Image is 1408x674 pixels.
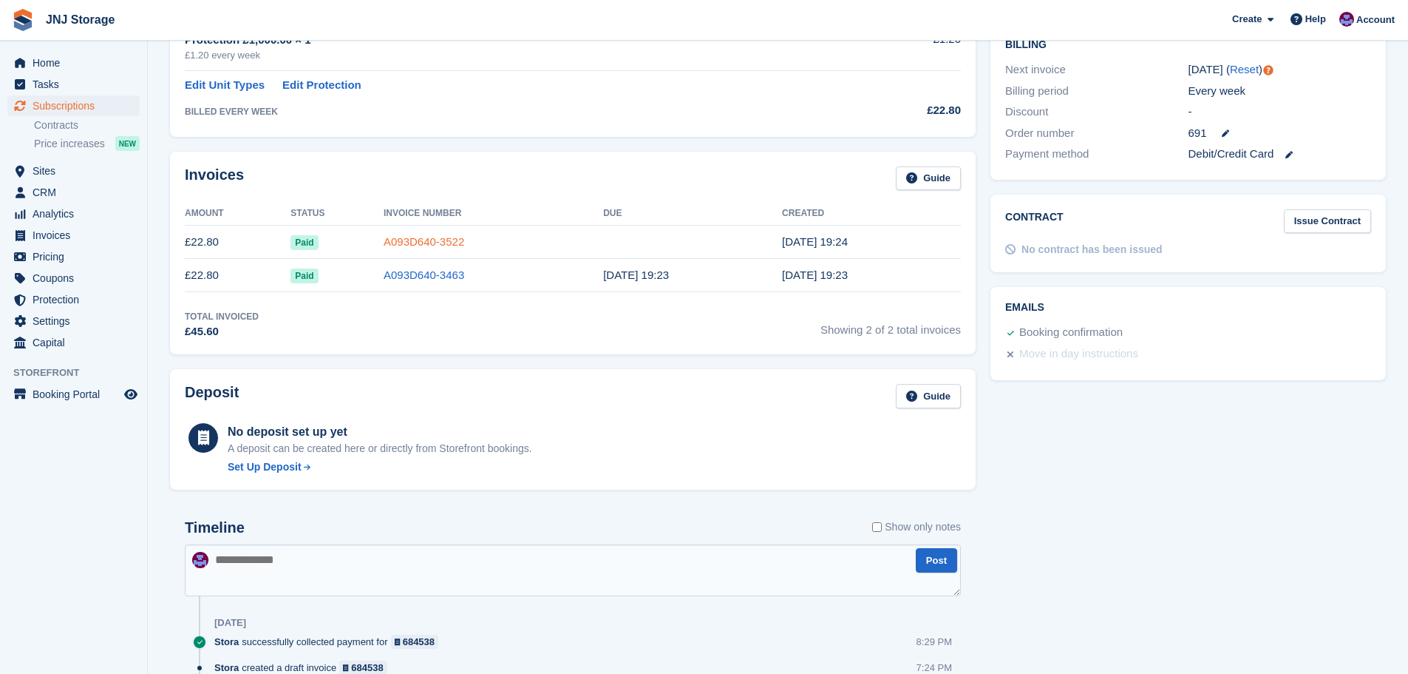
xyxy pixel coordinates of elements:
[33,53,121,73] span: Home
[603,202,782,226] th: Due
[185,310,259,323] div: Total Invoiced
[916,548,957,573] button: Post
[1005,302,1371,314] h2: Emails
[7,311,140,331] a: menu
[782,235,848,248] time: 2025-08-11 18:24:36 UTC
[33,161,121,181] span: Sites
[214,617,246,629] div: [DATE]
[33,225,121,246] span: Invoices
[290,269,318,283] span: Paid
[782,269,848,281] time: 2025-08-04 18:23:42 UTC
[40,7,120,32] a: JNJ Storage
[13,365,147,380] span: Storefront
[228,423,532,441] div: No deposit set up yet
[1305,12,1326,27] span: Help
[7,182,140,203] a: menu
[228,459,532,475] a: Set Up Deposit
[384,269,464,281] a: A093D640-3463
[185,259,290,292] td: £22.80
[1356,13,1395,27] span: Account
[33,289,121,310] span: Protection
[782,202,961,226] th: Created
[33,268,121,289] span: Coupons
[7,95,140,116] a: menu
[1188,125,1207,142] span: 691
[391,635,439,649] a: 684538
[1019,346,1138,363] div: Move in day instructions
[282,77,361,94] a: Edit Protection
[33,246,121,267] span: Pricing
[33,384,121,405] span: Booking Portal
[185,519,245,536] h2: Timeline
[1005,209,1064,234] h2: Contract
[896,166,961,191] a: Guide
[1188,61,1371,78] div: [DATE] ( )
[185,105,836,118] div: BILLED EVERY WEEK
[34,137,105,151] span: Price increases
[1005,104,1188,121] div: Discount
[228,441,532,456] p: A deposit can be created here or directly from Storefront bookings.
[836,102,961,119] div: £22.80
[1188,104,1371,121] div: -
[7,332,140,353] a: menu
[115,136,140,151] div: NEW
[1005,125,1188,142] div: Order number
[1005,61,1188,78] div: Next invoice
[872,519,882,535] input: Show only notes
[7,203,140,224] a: menu
[214,635,239,649] span: Stora
[836,23,961,71] td: £1.20
[1339,12,1354,27] img: Jonathan Scrase
[1232,12,1262,27] span: Create
[33,203,121,224] span: Analytics
[7,225,140,246] a: menu
[872,519,961,535] label: Show only notes
[916,635,952,649] div: 8:29 PM
[228,459,302,475] div: Set Up Deposit
[34,118,140,132] a: Contracts
[185,202,290,226] th: Amount
[1019,324,1123,342] div: Booking confirmation
[7,161,140,181] a: menu
[384,202,603,226] th: Invoice Number
[185,323,259,340] div: £45.60
[7,268,140,289] a: menu
[1005,146,1188,163] div: Payment method
[214,635,446,649] div: successfully collected payment for
[7,74,140,95] a: menu
[33,311,121,331] span: Settings
[7,53,140,73] a: menu
[290,202,384,226] th: Status
[1284,209,1371,234] a: Issue Contract
[603,269,669,281] time: 2025-08-05 18:23:42 UTC
[7,246,140,267] a: menu
[384,235,464,248] a: A093D640-3522
[192,552,208,568] img: Jonathan Scrase
[12,9,34,31] img: stora-icon-8386f47178a22dfd0bd8f6a31ec36ba5ce8667c1dd55bd0f319d3a0aa187defe.svg
[7,384,140,405] a: menu
[1021,242,1163,257] div: No contract has been issued
[34,135,140,152] a: Price increases NEW
[33,182,121,203] span: CRM
[403,635,435,649] div: 684538
[33,332,121,353] span: Capital
[185,384,239,408] h2: Deposit
[1230,63,1259,75] a: Reset
[1005,83,1188,100] div: Billing period
[185,48,836,63] div: £1.20 every week
[185,166,244,191] h2: Invoices
[185,77,265,94] a: Edit Unit Types
[7,289,140,310] a: menu
[185,226,290,259] td: £22.80
[1188,83,1371,100] div: Every week
[896,384,961,408] a: Guide
[1262,64,1275,77] div: Tooltip anchor
[1188,146,1371,163] div: Debit/Credit Card
[33,74,121,95] span: Tasks
[33,95,121,116] span: Subscriptions
[290,235,318,250] span: Paid
[1005,36,1371,51] h2: Billing
[820,310,961,340] span: Showing 2 of 2 total invoices
[122,385,140,403] a: Preview store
